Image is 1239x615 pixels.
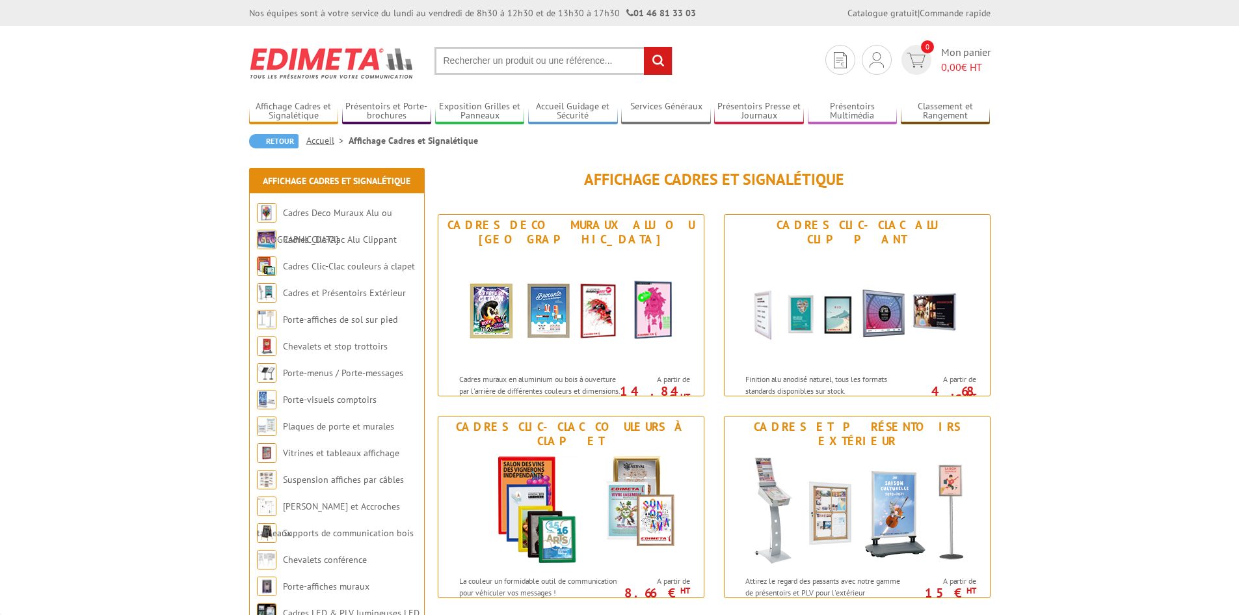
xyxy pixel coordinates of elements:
[257,256,276,276] img: Cadres Clic-Clac couleurs à clapet
[434,47,673,75] input: Rechercher un produit ou une référence...
[257,390,276,409] img: Porte-visuels comptoirs
[451,250,691,367] img: Cadres Deco Muraux Alu ou Bois
[621,101,711,122] a: Services Généraux
[528,101,618,122] a: Accueil Guidage et Sécurité
[257,417,276,436] img: Plaques de porte et murales
[257,470,276,489] img: Suspension affiches par câbles
[724,416,991,598] a: Cadres et Présentoirs Extérieur Cadres et Présentoirs Extérieur Attirez le regard des passants av...
[728,218,987,247] div: Cadres Clic-Clac Alu Clippant
[283,474,404,485] a: Suspension affiches par câbles
[283,287,406,299] a: Cadres et Présentoirs Extérieur
[283,260,415,272] a: Cadres Clic-Clac couleurs à clapet
[283,314,397,325] a: Porte-affiches de sol sur pied
[617,387,690,403] p: 14.84 €
[737,250,978,367] img: Cadres Clic-Clac Alu Clippant
[283,554,367,566] a: Chevalets conférence
[438,171,991,188] h1: Affichage Cadres et Signalétique
[257,203,276,223] img: Cadres Deco Muraux Alu ou Bois
[624,576,690,586] span: A partir de
[283,394,377,405] a: Porte-visuels comptoirs
[257,283,276,303] img: Cadres et Présentoirs Extérieur
[910,576,976,586] span: A partir de
[283,367,403,379] a: Porte-menus / Porte-messages
[847,7,918,19] a: Catalogue gratuit
[257,497,276,516] img: Cimaises et Accroches tableaux
[283,420,394,432] a: Plaques de porte et murales
[903,387,976,403] p: 4.68 €
[257,577,276,596] img: Porte-affiches muraux
[459,575,620,597] p: La couleur un formidable outil de communication pour véhiculer vos messages !
[903,589,976,597] p: 15 €
[834,52,847,68] img: devis rapide
[624,374,690,385] span: A partir de
[283,527,414,539] a: Supports de communication bois
[249,134,299,148] a: Retour
[249,101,339,122] a: Affichage Cadres et Signalétique
[442,420,700,448] div: Cadres Clic-Clac couleurs à clapet
[966,585,976,596] sup: HT
[283,581,369,592] a: Porte-affiches muraux
[808,101,898,122] a: Présentoirs Multimédia
[257,500,400,539] a: [PERSON_NAME] et Accroches tableaux
[910,374,976,385] span: A partir de
[257,207,392,245] a: Cadres Deco Muraux Alu ou [GEOGRAPHIC_DATA]
[921,40,934,53] span: 0
[459,374,620,418] p: Cadres muraux en aluminium ou bois à ouverture par l'arrière de différentes couleurs et dimension...
[257,443,276,463] img: Vitrines et tableaux affichage
[249,7,696,20] div: Nos équipes sont à votre service du lundi au vendredi de 8h30 à 12h30 et de 13h30 à 17h30
[617,589,690,597] p: 8.66 €
[435,101,525,122] a: Exposition Grilles et Panneaux
[306,135,349,146] a: Accueil
[870,52,884,68] img: devis rapide
[920,7,991,19] a: Commande rapide
[451,452,691,569] img: Cadres Clic-Clac couleurs à clapet
[257,550,276,569] img: Chevalets conférence
[728,420,987,448] div: Cadres et Présentoirs Extérieur
[941,61,961,74] span: 0,00
[680,585,690,596] sup: HT
[257,363,276,383] img: Porte-menus / Porte-messages
[442,218,700,247] div: Cadres Deco Muraux Alu ou [GEOGRAPHIC_DATA]
[941,45,991,75] span: Mon panier
[724,214,991,396] a: Cadres Clic-Clac Alu Clippant Cadres Clic-Clac Alu Clippant Finition alu anodisé naturel, tous le...
[626,7,696,19] strong: 01 46 81 33 03
[283,447,399,459] a: Vitrines et tableaux affichage
[745,374,907,396] p: Finition alu anodisé naturel, tous les formats standards disponibles sur stock.
[257,336,276,356] img: Chevalets et stop trottoirs
[907,53,926,68] img: devis rapide
[737,452,978,569] img: Cadres et Présentoirs Extérieur
[847,7,991,20] div: |
[438,416,704,598] a: Cadres Clic-Clac couleurs à clapet Cadres Clic-Clac couleurs à clapet La couleur un formidable ou...
[249,39,415,87] img: Edimeta
[898,45,991,75] a: devis rapide 0 Mon panier 0,00€ HT
[644,47,672,75] input: rechercher
[257,310,276,329] img: Porte-affiches de sol sur pied
[349,134,478,147] li: Affichage Cadres et Signalétique
[745,575,907,597] p: Attirez le regard des passants avec notre gamme de présentoirs et PLV pour l'extérieur
[714,101,804,122] a: Présentoirs Presse et Journaux
[342,101,432,122] a: Présentoirs et Porte-brochures
[901,101,991,122] a: Classement et Rangement
[438,214,704,396] a: Cadres Deco Muraux Alu ou [GEOGRAPHIC_DATA] Cadres Deco Muraux Alu ou Bois Cadres muraux en alumi...
[263,175,410,187] a: Affichage Cadres et Signalétique
[283,234,397,245] a: Cadres Clic-Clac Alu Clippant
[283,340,388,352] a: Chevalets et stop trottoirs
[966,391,976,402] sup: HT
[680,391,690,402] sup: HT
[941,60,991,75] span: € HT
